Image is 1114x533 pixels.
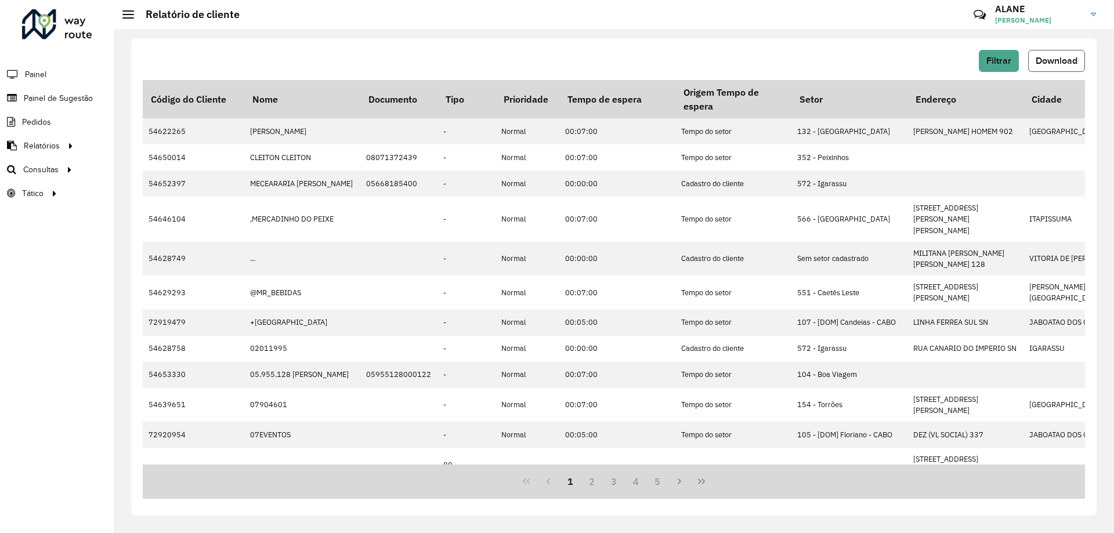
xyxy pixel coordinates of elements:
td: +[GEOGRAPHIC_DATA] [244,310,360,336]
th: Tipo [437,80,495,118]
td: RUA CANARIO DO IMPERIO SN [907,336,1023,362]
td: - [437,275,495,309]
td: Normal [495,336,559,362]
td: - [437,118,495,144]
td: @MR_BEBIDAS [244,275,360,309]
td: 00:07:00 [559,362,675,388]
td: DEZ (VL SOCIAL) 337 [907,422,1023,448]
td: 07EVENTOS [244,422,360,448]
td: 132 - [GEOGRAPHIC_DATA] [791,118,907,144]
td: - [437,171,495,197]
td: 08071372439 [360,144,437,171]
button: 1 [559,470,581,492]
td: Tempo do setor [675,362,791,388]
td: Normal [495,144,559,171]
span: Filtrar [986,56,1011,66]
td: - [437,336,495,362]
td: ,MERCADINHO DO PEIXE [244,197,360,242]
button: Filtrar [979,50,1019,72]
td: 154 - Torrões [791,388,907,422]
td: Tempo do setor [675,388,791,422]
td: 07904601 [244,388,360,422]
td: 54650014 [143,144,244,171]
td: 05668185400 [360,171,437,197]
button: Download [1028,50,1085,72]
td: 00:00:00 [559,171,675,197]
button: Last Page [690,470,712,492]
td: CLEITON CLEITON [244,144,360,171]
button: Next Page [668,470,690,492]
td: 00:07:00 [559,448,675,493]
td: 80 - Chopp/VIP [437,448,495,493]
td: 54628749 [143,242,244,275]
th: Código do Cliente [143,80,244,118]
td: [STREET_ADDRESS][PERSON_NAME][PERSON_NAME] [907,448,1023,493]
span: Pedidos [22,116,51,128]
td: 00:05:00 [559,310,675,336]
th: Setor [791,80,907,118]
td: 00:00:00 [559,336,675,362]
td: 02011995 [244,336,360,362]
th: Origem Tempo de espera [675,80,791,118]
td: 00:05:00 [559,422,675,448]
td: 54606662 [143,448,244,493]
span: Tático [22,187,44,200]
td: Normal [495,310,559,336]
td: 00:07:00 [559,144,675,171]
td: 72919479 [143,310,244,336]
th: Documento [360,80,437,118]
td: Tempo do setor [675,197,791,242]
td: 104 - Boa Viagem [791,448,907,493]
td: Cadastro do cliente [675,242,791,275]
span: Relatórios [24,140,60,152]
span: [PERSON_NAME] [995,15,1082,26]
td: - [437,242,495,275]
td: Tempo do setor [675,144,791,171]
button: 3 [603,470,625,492]
td: - [437,144,495,171]
td: Cadastro do cliente [675,171,791,197]
td: Normal [495,197,559,242]
td: - [437,310,495,336]
td: Normal [495,242,559,275]
span: Painel [25,68,46,81]
td: - [437,197,495,242]
td: 572 - Igarassu [791,336,907,362]
td: Normal [495,388,559,422]
td: 54639651 [143,388,244,422]
td: 54652397 [143,171,244,197]
td: 00:07:00 [559,275,675,309]
td: 00:07:00 [559,388,675,422]
th: Nome [244,80,360,118]
td: 00:07:00 [559,118,675,144]
td: ... [244,242,360,275]
td: Tempo do setor [675,275,791,309]
td: Cadastro do cliente [675,448,791,493]
td: 54646104 [143,197,244,242]
span: Consultas [23,164,59,176]
td: 00:07:00 [559,197,675,242]
span: Painel de Sugestão [24,92,93,104]
td: 572 - Igarassu [791,171,907,197]
td: Tempo do setor [675,422,791,448]
td: Cadastro do cliente [675,336,791,362]
td: Normal [495,422,559,448]
td: 05.955.128 [PERSON_NAME] [244,362,360,388]
td: Tempo do setor [675,118,791,144]
th: Tempo de espera [559,80,675,118]
td: - [437,362,495,388]
th: Prioridade [495,80,559,118]
th: Endereço [907,80,1023,118]
td: [STREET_ADDRESS][PERSON_NAME][PERSON_NAME] [907,197,1023,242]
td: MECEARARIA [PERSON_NAME] [244,171,360,197]
td: [STREET_ADDRESS][PERSON_NAME] [907,388,1023,422]
td: - [437,422,495,448]
td: 107 - [DOM] Candeias - CABO [791,310,907,336]
td: Sem setor cadastrado [791,242,907,275]
td: MILITANA [PERSON_NAME] [PERSON_NAME] 128 [907,242,1023,275]
td: [STREET_ADDRESS][PERSON_NAME] [907,275,1023,309]
td: Normal [495,362,559,388]
button: 5 [647,470,669,492]
td: Tempo do setor [675,310,791,336]
button: 4 [625,470,647,492]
